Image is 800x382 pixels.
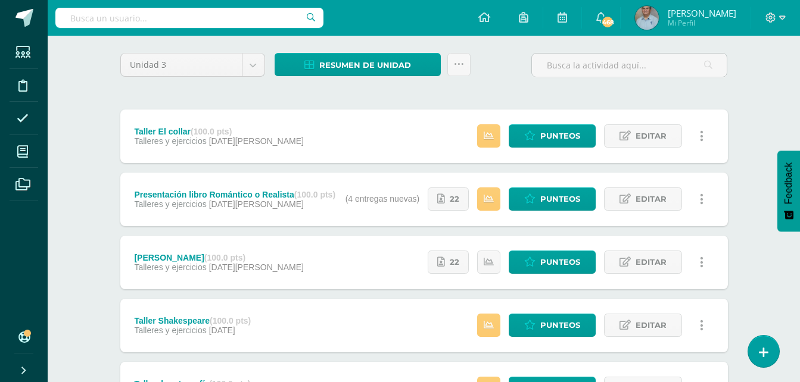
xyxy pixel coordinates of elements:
[428,251,469,274] a: 22
[275,53,441,76] a: Resumen de unidad
[601,15,614,29] span: 468
[668,18,736,28] span: Mi Perfil
[134,136,206,146] span: Talleres y ejercicios
[540,125,580,147] span: Punteos
[294,190,335,199] strong: (100.0 pts)
[209,199,304,209] span: [DATE][PERSON_NAME]
[319,54,411,76] span: Resumen de unidad
[450,188,459,210] span: 22
[134,127,303,136] div: Taller El collar
[191,127,232,136] strong: (100.0 pts)
[783,162,794,204] span: Feedback
[636,251,667,273] span: Editar
[636,125,667,147] span: Editar
[509,314,596,337] a: Punteos
[134,199,206,209] span: Talleres y ejercicios
[636,314,667,336] span: Editar
[209,136,304,146] span: [DATE][PERSON_NAME]
[130,54,233,76] span: Unidad 3
[134,190,335,199] div: Presentación libro Romántico o Realista
[509,251,596,274] a: Punteos
[55,8,323,28] input: Busca un usuario...
[134,325,206,335] span: Talleres y ejercicios
[636,188,667,210] span: Editar
[428,187,469,211] a: 22
[210,316,251,325] strong: (100.0 pts)
[540,314,580,336] span: Punteos
[134,316,251,325] div: Taller Shakespeare
[509,187,596,211] a: Punteos
[450,251,459,273] span: 22
[540,251,580,273] span: Punteos
[134,253,303,262] div: [PERSON_NAME]
[204,253,245,262] strong: (100.0 pts)
[668,7,736,19] span: [PERSON_NAME]
[635,6,659,30] img: a5dbb29e51c05669dcf85516d41866b2.png
[209,325,235,335] span: [DATE]
[509,124,596,148] a: Punteos
[121,54,264,76] a: Unidad 3
[777,151,800,231] button: Feedback - Mostrar encuesta
[134,262,206,272] span: Talleres y ejercicios
[209,262,304,272] span: [DATE][PERSON_NAME]
[540,188,580,210] span: Punteos
[532,54,727,77] input: Busca la actividad aquí...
